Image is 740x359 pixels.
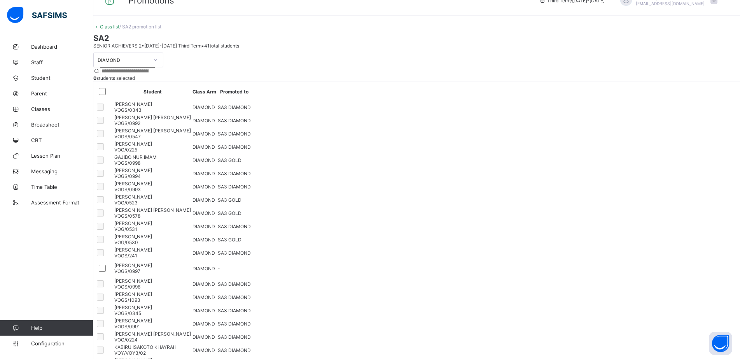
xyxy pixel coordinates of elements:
span: DIAMOND [192,334,215,340]
span: Time Table [31,184,93,190]
span: SA3 DIAMOND [218,184,251,190]
span: [PERSON_NAME] [114,167,152,173]
span: [PERSON_NAME] [PERSON_NAME] [114,114,191,120]
span: CBT [31,137,93,143]
th: Class Arm [192,83,217,100]
span: VOGS/0996 [114,284,140,290]
a: Class list [100,24,119,30]
span: [PERSON_NAME] [114,101,152,107]
span: SA3 GOLD [218,157,241,163]
span: KABIRU ISAKOTO KHAYRAH [114,344,177,350]
span: SA3 DIAMOND [218,308,251,313]
span: VOGS/0993 [114,187,141,192]
span: [PERSON_NAME] [PERSON_NAME] [114,331,191,337]
span: [PERSON_NAME] [114,304,152,310]
span: VOG/0531 [114,226,137,232]
span: [PERSON_NAME] [114,194,152,200]
b: 0 [93,75,96,81]
span: VOGS/1093 [114,297,140,303]
span: [PERSON_NAME] [114,141,152,147]
span: - [218,266,220,271]
span: DIAMOND [192,308,215,313]
span: SA3 DIAMOND [218,334,251,340]
span: SA3 DIAMOND [218,250,251,256]
span: Staff [31,59,93,65]
span: Help [31,325,93,331]
span: DIAMOND [192,144,215,150]
span: DIAMOND [192,237,215,243]
span: VOY/VOY3/02 [114,350,146,356]
span: DIAMOND [192,223,215,229]
span: Student [31,75,93,81]
span: Assessment Format [31,199,93,206]
span: Lesson Plan [31,153,93,159]
span: DIAMOND [192,294,215,300]
span: [EMAIL_ADDRESS][DOMAIN_NAME] [636,1,705,6]
th: Promoted to [217,83,251,100]
span: SA2 [93,33,740,43]
span: SA3 DIAMOND [218,321,251,327]
span: VOGS/0343 [114,107,142,113]
span: SENIOR ACHIEVERS 2 • [DATE]-[DATE] Third Term • 41 total students [93,43,239,49]
span: [PERSON_NAME] [114,291,152,297]
div: DIAMOND [98,57,149,63]
span: SA3 DIAMOND [218,294,251,300]
span: SA3 DIAMOND [218,171,251,176]
span: DIAMOND [192,347,215,353]
span: Configuration [31,340,93,347]
span: SA3 GOLD [218,197,241,203]
span: VOGS/0998 [114,160,140,166]
span: Classes [31,106,93,112]
button: Open asap [709,332,732,355]
span: DIAMOND [192,104,215,110]
span: SA3 GOLD [218,237,241,243]
span: DIAMOND [192,210,215,216]
span: VOGS/0994 [114,173,141,179]
span: VOG/0224 [114,337,138,343]
span: / SA2 promotion list [119,24,161,30]
span: students selected [93,75,135,81]
span: [PERSON_NAME] [114,220,152,226]
span: VOGS/0992 [114,120,140,126]
span: DIAMOND [192,131,215,137]
span: DIAMOND [192,266,215,271]
span: [PERSON_NAME] [114,247,152,253]
span: Dashboard [31,44,93,50]
span: SA3 DIAMOND [218,223,251,229]
span: SA3 DIAMOND [218,144,251,150]
span: [PERSON_NAME] [PERSON_NAME] [114,207,191,213]
span: SA3 DIAMOND [218,104,251,110]
span: VOGS/0578 [114,213,140,219]
span: VOG/0523 [114,200,138,206]
span: DIAMOND [192,157,215,163]
span: DIAMOND [192,171,215,176]
span: VOGS/241 [114,253,137,259]
span: VOG/0225 [114,147,137,153]
span: DIAMOND [192,184,215,190]
span: VOGS/0991 [114,324,140,329]
span: DIAMOND [192,118,215,123]
span: VOGS/0547 [114,134,141,139]
span: DIAMOND [192,197,215,203]
span: DIAMOND [192,321,215,327]
span: SA3 DIAMOND [218,118,251,123]
span: Messaging [31,168,93,174]
span: SA3 DIAMOND [218,131,251,137]
span: [PERSON_NAME] [114,318,152,324]
span: DIAMOND [192,250,215,256]
span: [PERSON_NAME] [114,181,152,187]
span: SA3 GOLD [218,210,241,216]
span: VOG/0530 [114,239,138,245]
span: SA3 DIAMOND [218,347,251,353]
span: VOGS/0997 [114,268,140,274]
span: [PERSON_NAME] [114,262,152,268]
span: Parent [31,90,93,97]
span: GAJIBO NUR IMAM [114,154,157,160]
img: safsims [7,7,67,23]
span: SA3 DIAMOND [218,281,251,287]
th: Student [114,83,191,100]
span: [PERSON_NAME] [114,278,152,284]
span: VOGS/0345 [114,310,141,316]
span: [PERSON_NAME] [PERSON_NAME] [114,128,191,134]
span: DIAMOND [192,281,215,287]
